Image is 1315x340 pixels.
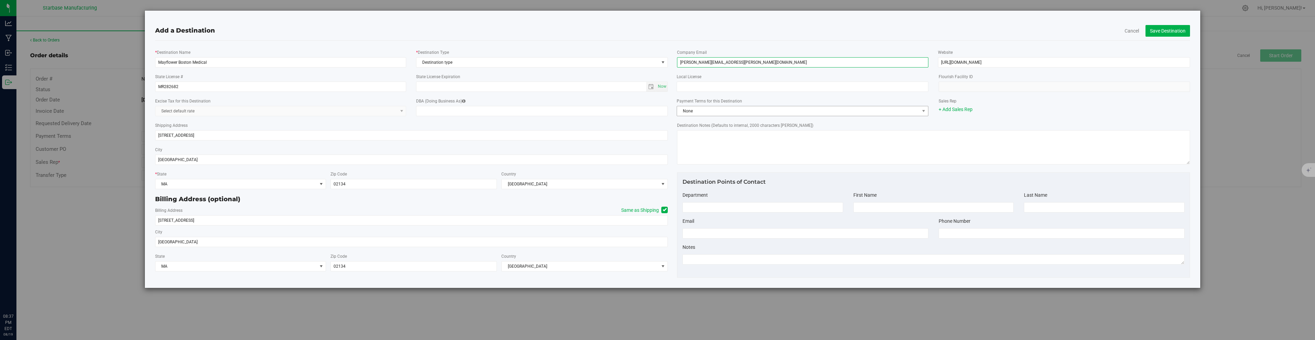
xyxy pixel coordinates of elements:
[416,98,465,104] label: DBA (Doing Business As)
[656,82,668,92] span: Set Current date
[939,218,970,224] span: Phone Number
[502,262,659,271] span: [GEOGRAPHIC_DATA]
[416,74,460,80] label: State License Expiration
[853,192,877,198] span: First Name
[330,171,347,177] label: Zip Code
[1125,27,1139,34] button: Cancel
[938,49,953,56] label: Website
[155,49,190,56] label: Destination Name
[677,106,919,116] span: None
[939,74,973,80] label: Flourish Facility ID
[646,82,656,92] span: select
[155,26,1190,35] div: Add a Destination
[682,218,694,224] span: Email
[939,228,1185,239] input: Format: (999) 999-9999
[682,244,695,250] span: Notes
[155,147,162,153] label: City
[939,107,973,112] a: + Add Sales Rep
[416,49,449,56] label: Destination Type
[155,195,668,204] div: Billing Address (optional)
[502,179,659,189] span: [GEOGRAPHIC_DATA]
[501,171,516,177] label: Country
[682,179,766,185] span: Destination Points of Contact
[462,99,465,103] i: DBA is the name that will appear in destination selectors and in grids. If left blank, it will be...
[155,98,211,104] label: Excise Tax for this Destination
[155,171,166,177] label: State
[155,262,317,271] span: MA
[155,122,188,129] label: Shipping Address
[677,49,707,56] label: Company Email
[155,207,183,214] label: Billing Address
[416,58,659,67] span: Destination type
[659,58,667,67] span: select
[1024,192,1047,198] span: Last Name
[682,192,708,198] span: Department
[939,98,956,104] label: Sales Rep
[677,74,701,80] label: Local License
[155,179,317,189] span: MA
[155,74,183,80] label: State License #
[677,98,928,104] label: Payment Terms for this Destination
[1145,25,1190,37] button: Save Destination
[677,122,813,129] label: Destination Notes (Defaults to internal, 2000 characters [PERSON_NAME])
[501,253,516,259] label: Country
[656,82,667,92] span: select
[155,229,162,235] label: City
[330,253,347,259] label: Zip Code
[155,253,165,259] label: State
[614,207,668,214] label: Same as Shipping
